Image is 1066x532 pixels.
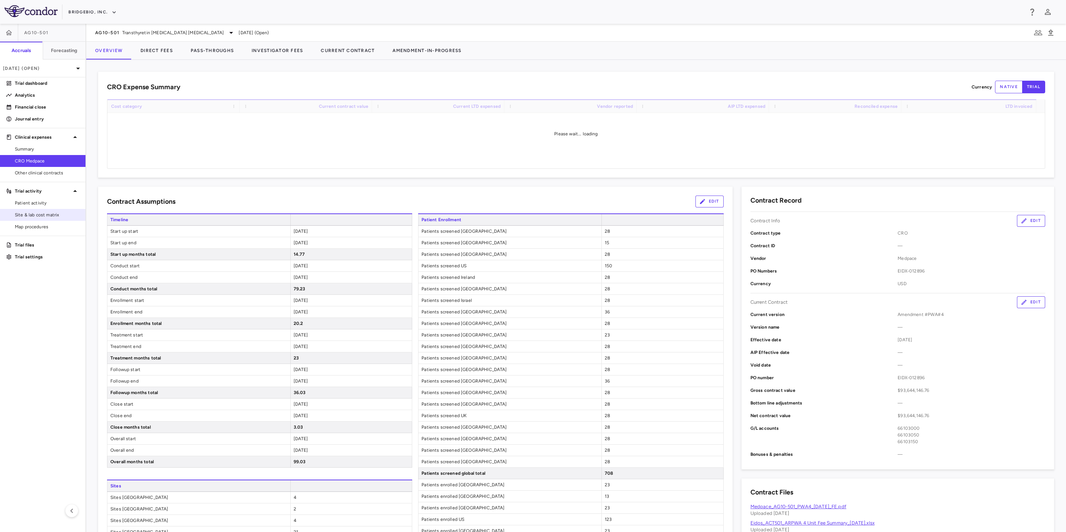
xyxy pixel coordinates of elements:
[419,364,601,375] span: Patients screened [GEOGRAPHIC_DATA]
[605,390,610,395] span: 28
[15,170,80,176] span: Other clinical contracts
[419,375,601,387] span: Patients screened [GEOGRAPHIC_DATA]
[419,456,601,467] span: Patients screened [GEOGRAPHIC_DATA]
[750,362,898,368] p: Void date
[750,349,898,356] p: AIP Effective date
[898,255,1045,262] span: Medpace
[419,491,601,502] span: Patients enrolled [GEOGRAPHIC_DATA]
[107,422,290,433] span: Close months total
[419,295,601,306] span: Patients screened Israel
[419,249,601,260] span: Patients screened [GEOGRAPHIC_DATA]
[294,286,306,291] span: 79.23
[15,200,80,206] span: Patient activity
[898,311,1045,318] span: Amendment #PWA#4
[605,367,610,372] span: 28
[419,422,601,433] span: Patients screened [GEOGRAPHIC_DATA]
[750,311,898,318] p: Current version
[107,197,175,207] h6: Contract Assumptions
[419,283,601,294] span: Patients screened [GEOGRAPHIC_DATA]
[605,471,613,476] span: 708
[605,425,610,430] span: 28
[605,402,610,407] span: 28
[294,436,308,441] span: [DATE]
[15,134,71,141] p: Clinical expenses
[15,80,80,87] p: Trial dashboard
[605,436,610,441] span: 28
[605,321,610,326] span: 28
[605,275,610,280] span: 28
[1022,81,1045,93] button: trial
[898,280,1045,287] span: USD
[95,30,119,36] span: AG10-501
[554,131,598,136] span: Please wait... loading
[419,318,601,329] span: Patients screened [GEOGRAPHIC_DATA]
[294,390,306,395] span: 36.03
[107,375,290,387] span: Followup end
[605,482,610,487] span: 23
[294,367,308,372] span: [DATE]
[898,374,1045,381] span: EIDX-012896
[107,249,290,260] span: Start up months total
[384,42,470,59] button: Amendment-In-Progress
[750,504,846,509] a: Medpace_AG10-501_PWA4_[DATE]_FE.pdf
[294,240,308,245] span: [DATE]
[605,355,610,361] span: 28
[995,81,1023,93] button: native
[15,254,80,260] p: Trial settings
[750,196,802,206] h6: Contract Record
[294,355,299,361] span: 23
[3,65,74,72] p: [DATE] (Open)
[107,237,290,248] span: Start up end
[294,263,308,268] span: [DATE]
[107,503,290,515] span: Sites [GEOGRAPHIC_DATA]
[750,336,898,343] p: Effective date
[294,506,296,512] span: 2
[12,47,31,54] h6: Accruals
[294,229,308,234] span: [DATE]
[107,214,290,225] span: Timeline
[898,425,1045,432] div: 66103000
[15,188,71,194] p: Trial activity
[750,255,898,262] p: Vendor
[605,517,612,522] span: 123
[972,84,992,90] p: Currency
[419,410,601,421] span: Patients screened UK
[419,341,601,352] span: Patients screened [GEOGRAPHIC_DATA]
[750,425,898,445] p: G/L accounts
[750,280,898,287] p: Currency
[750,374,898,381] p: PO number
[107,433,290,444] span: Overall start
[605,252,610,257] span: 28
[419,272,601,283] span: Patients screened Ireland
[1017,215,1045,227] button: Edit
[419,433,601,444] span: Patients screened [GEOGRAPHIC_DATA]
[898,412,1045,419] span: $93,644,146.76
[294,495,296,500] span: 4
[605,448,610,453] span: 28
[898,349,1045,356] span: —
[107,387,290,398] span: Followup months total
[107,341,290,352] span: Treatment end
[24,30,48,36] span: AG10-501
[107,456,290,467] span: Overall months total
[898,362,1045,368] span: —
[750,387,898,394] p: Gross contract value
[419,479,601,490] span: Patients enrolled [GEOGRAPHIC_DATA]
[15,223,80,230] span: Map procedures
[419,502,601,513] span: Patients enrolled [GEOGRAPHIC_DATA]
[4,5,58,17] img: logo-full-SnFGN8VE.png
[243,42,312,59] button: Investigator Fees
[107,399,290,410] span: Close start
[750,299,788,306] p: Current Contract
[294,413,308,418] span: [DATE]
[107,352,290,364] span: Treatment months total
[750,520,875,526] a: Eidos_ACT501_ARPWA 4 Unit Fee Summary_[DATE].xlsx
[312,42,384,59] button: Current Contract
[605,309,610,315] span: 36
[107,82,180,92] h6: CRO Expense Summary
[898,387,1045,394] span: $93,644,146.76
[898,336,1045,343] span: [DATE]
[750,230,898,236] p: Contract type
[898,451,1045,458] span: —
[419,226,601,237] span: Patients screened [GEOGRAPHIC_DATA]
